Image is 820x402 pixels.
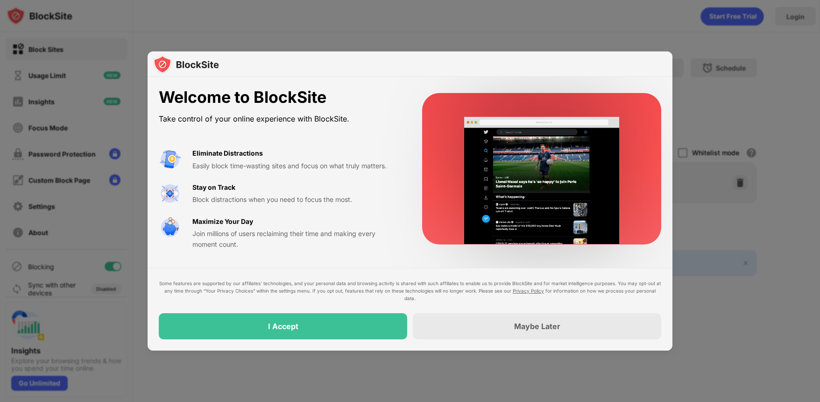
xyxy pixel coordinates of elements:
div: Maybe Later [514,322,560,331]
div: Easily block time-wasting sites and focus on what truly matters. [192,161,400,171]
div: Some features are supported by our affiliates’ technologies, and your personal data and browsing ... [159,280,661,302]
div: Stay on Track [192,182,235,193]
div: Maximize Your Day [192,216,253,227]
img: value-avoid-distractions.svg [159,148,181,171]
div: Take control of your online experience with BlockSite. [159,112,400,126]
a: Privacy Policy [513,288,544,294]
div: Join millions of users reclaiming their time and making every moment count. [192,229,400,250]
div: Eliminate Distractions [192,148,263,158]
img: logo-blocksite.svg [153,55,219,74]
div: I Accept [268,322,298,331]
img: value-safe-time.svg [159,216,181,239]
div: Welcome to BlockSite [159,88,400,107]
div: Block distractions when you need to focus the most. [192,194,400,205]
img: value-focus.svg [159,182,181,205]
